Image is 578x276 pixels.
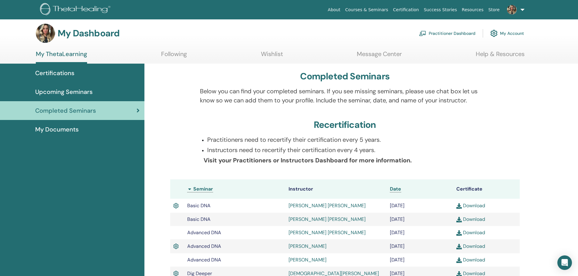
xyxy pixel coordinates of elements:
[456,229,485,236] a: Download
[476,50,525,62] a: Help & Resources
[456,258,462,263] img: download.svg
[390,186,401,192] a: Date
[421,4,459,15] a: Success Stories
[314,119,376,130] h3: Recertification
[187,229,221,236] span: Advanced DNA
[459,4,486,15] a: Resources
[40,3,113,17] img: logo.png
[289,202,366,209] a: [PERSON_NAME] [PERSON_NAME]
[387,253,453,267] td: [DATE]
[419,31,426,36] img: chalkboard-teacher.svg
[325,4,343,15] a: About
[289,257,326,263] a: [PERSON_NAME]
[490,28,498,38] img: cog.svg
[187,243,221,249] span: Advanced DNA
[35,87,93,96] span: Upcoming Seminars
[456,243,485,249] a: Download
[204,156,412,164] b: Visit your Practitioners or Instructors Dashboard for more information.
[187,216,211,222] span: Basic DNA
[35,106,96,115] span: Completed Seminars
[456,202,485,209] a: Download
[187,202,211,209] span: Basic DNA
[456,217,462,222] img: download.svg
[456,203,462,209] img: download.svg
[387,226,453,239] td: [DATE]
[289,229,366,236] a: [PERSON_NAME] [PERSON_NAME]
[58,28,120,39] h3: My Dashboard
[187,257,221,263] span: Advanced DNA
[456,216,485,222] a: Download
[387,199,453,213] td: [DATE]
[200,87,490,105] p: Below you can find your completed seminars. If you see missing seminars, please use chat box let ...
[173,242,179,250] img: Active Certificate
[300,71,390,82] h3: Completed Seminars
[36,50,87,64] a: My ThetaLearning
[456,230,462,236] img: download.svg
[390,186,401,192] span: Date
[419,27,475,40] a: Practitioner Dashboard
[289,216,366,222] a: [PERSON_NAME] [PERSON_NAME]
[35,68,74,78] span: Certifications
[261,50,283,62] a: Wishlist
[557,255,572,270] div: Open Intercom Messenger
[357,50,402,62] a: Message Center
[207,145,490,155] p: Instructors need to recertify their certification every 4 years.
[173,202,179,210] img: Active Certificate
[453,179,520,199] th: Certificate
[507,5,517,15] img: default.jpg
[289,243,326,249] a: [PERSON_NAME]
[390,4,421,15] a: Certification
[343,4,391,15] a: Courses & Seminars
[490,27,524,40] a: My Account
[387,213,453,226] td: [DATE]
[161,50,187,62] a: Following
[387,239,453,253] td: [DATE]
[36,24,55,43] img: default.jpg
[207,135,490,144] p: Practitioners need to recertify their certification every 5 years.
[35,125,79,134] span: My Documents
[456,257,485,263] a: Download
[456,244,462,249] img: download.svg
[286,179,387,199] th: Instructor
[486,4,502,15] a: Store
